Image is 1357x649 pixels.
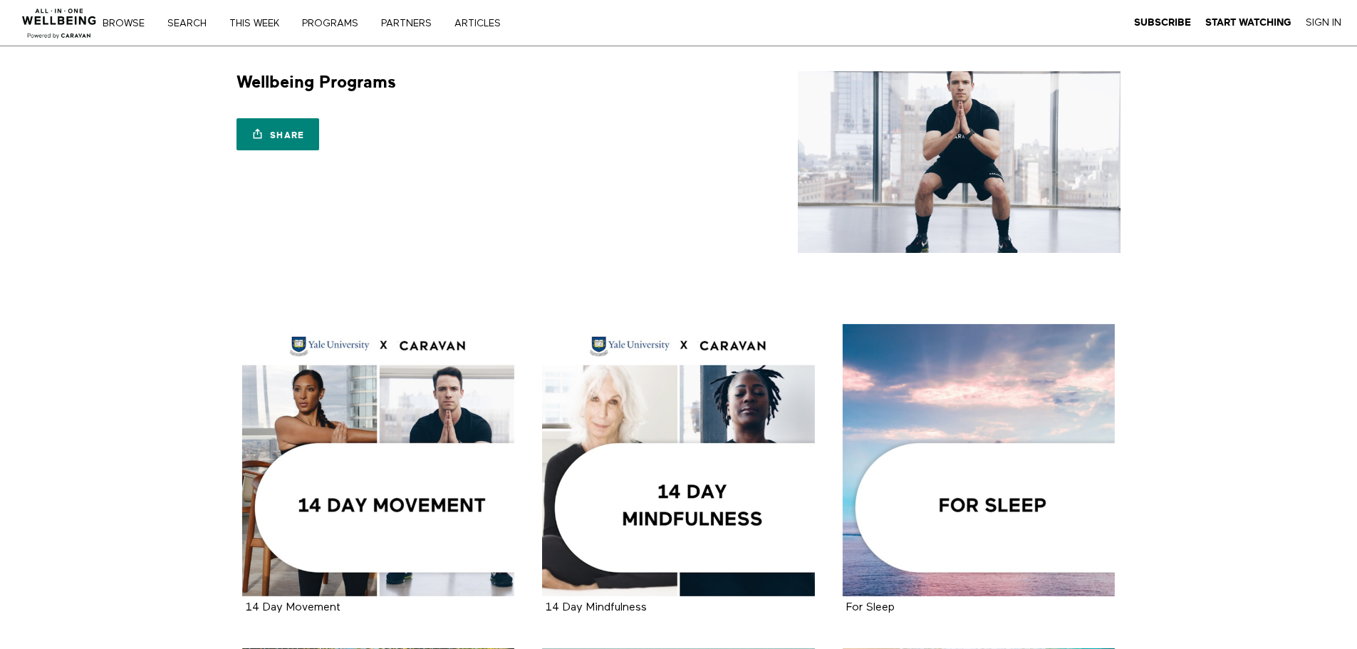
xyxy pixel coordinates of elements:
a: Start Watching [1205,16,1291,29]
h1: Wellbeing Programs [236,71,396,93]
a: PROGRAMS [297,19,373,28]
strong: Start Watching [1205,17,1291,28]
a: 14 Day Mindfulness [542,324,815,597]
nav: Primary [113,16,530,30]
a: 14 Day Movement [246,602,340,613]
a: Browse [98,19,160,28]
a: 14 Day Mindfulness [546,602,647,613]
a: Subscribe [1134,16,1191,29]
a: Share [236,118,319,150]
a: For Sleep [843,324,1116,597]
a: For Sleep [846,602,895,613]
a: Search [162,19,222,28]
img: Wellbeing Programs [798,71,1121,253]
a: THIS WEEK [224,19,294,28]
a: ARTICLES [449,19,516,28]
strong: Subscribe [1134,17,1191,28]
a: PARTNERS [376,19,447,28]
a: 14 Day Movement [242,324,515,597]
a: Sign In [1306,16,1341,29]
